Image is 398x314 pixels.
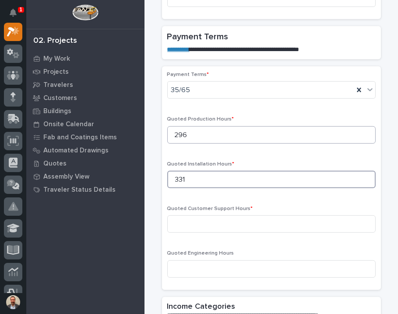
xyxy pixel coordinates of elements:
p: Fab and Coatings Items [43,134,117,141]
a: Projects [26,65,144,78]
a: Onsite Calendar [26,117,144,131]
span: Quoted Customer Support Hours [167,206,253,211]
p: Travelers [43,81,73,89]
span: Payment Terms [167,72,209,77]
a: Travelers [26,78,144,91]
span: 35/65 [171,86,190,95]
a: My Work [26,52,144,65]
div: Notifications1 [11,9,22,23]
a: Buildings [26,104,144,117]
p: Onsite Calendar [43,121,94,128]
h2: Income Categories [167,302,236,312]
h2: Payment Terms [167,31,376,42]
span: Quoted Engineering Hours [167,251,234,256]
span: Quoted Installation Hours [167,162,235,167]
div: 02. Projects [33,36,77,46]
img: Workspace Logo [72,4,98,21]
p: Assembly View [43,173,89,181]
a: Automated Drawings [26,144,144,157]
p: Automated Drawings [43,147,109,155]
p: Quotes [43,160,67,168]
a: Fab and Coatings Items [26,131,144,144]
a: Quotes [26,157,144,170]
p: Customers [43,94,77,102]
p: Projects [43,68,69,76]
a: Customers [26,91,144,104]
button: Notifications [4,3,22,22]
p: My Work [43,55,70,63]
span: Quoted Production Hours [167,117,234,122]
a: Assembly View [26,170,144,183]
button: users-avatar [4,293,22,311]
a: Traveler Status Details [26,183,144,196]
p: Buildings [43,107,71,115]
p: 1 [19,7,22,13]
p: Traveler Status Details [43,186,116,194]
